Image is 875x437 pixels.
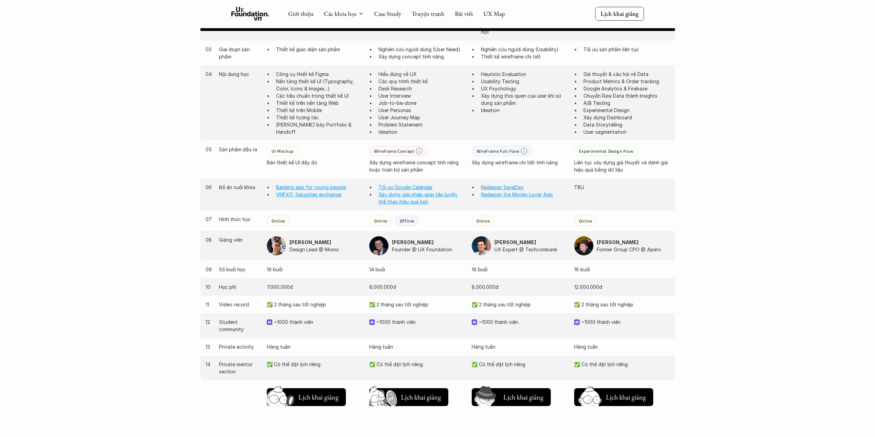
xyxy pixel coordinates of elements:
[481,85,567,92] p: UX Psychology
[477,149,519,153] p: Wireframe Full Flow
[219,361,260,375] p: Private mentor section
[219,46,260,60] p: Giai đoạn sản phẩm
[267,266,362,273] p: 16 buổi
[472,388,551,406] button: Lịch khai giảng
[583,85,670,92] p: Google Analytics & Firebase
[579,218,592,223] p: Online
[379,114,465,121] p: User Journey Map
[379,70,465,78] p: Hiểu đúng về UX
[412,10,445,18] a: Truyện tranh
[472,266,567,273] p: 16 buổi
[597,246,670,253] p: Former Group CPO @ Apero
[276,78,362,92] p: Nền tảng thiết kế UI (Typography, Color, Icons & Images...)
[481,78,567,85] p: Usability Testing
[276,92,362,99] p: Các tiêu chuẩn trong thiết kế UI
[219,184,260,191] p: Đồ án cuối khóa
[267,343,362,350] p: Hàng tuần
[379,92,465,99] p: User Interview
[455,10,473,18] a: Bài viết
[274,318,362,326] p: ~1000 thành viên
[219,236,260,243] p: Giảng viên
[206,283,212,291] p: 10
[494,246,567,253] p: UX Expert @ Techcombank
[595,7,644,20] a: Lịch khai giảng
[289,246,362,253] p: Design Lead @ Momo
[374,149,414,153] p: Wireframe Concept
[206,361,212,368] p: 14
[583,99,670,107] p: A/B Testing
[298,392,339,402] h5: Lịch khai giảng
[219,266,260,273] p: Số buổi học
[601,10,638,18] p: Lịch khai giảng
[289,239,331,245] strong: [PERSON_NAME]
[605,391,636,401] h5: Chờ hơi lâu
[379,46,465,53] p: Nghiên cứu người dùng (User Need)
[481,92,567,107] p: Xây dựng thói quen của user khi sử dụng sản phẩm
[379,99,465,107] p: Job-to-be-done
[574,343,670,350] p: Hàng tuần
[472,301,567,308] p: ✅ 2 tháng sau tốt nghiệp
[479,318,567,326] p: ~1000 thành viên
[369,283,465,291] p: 8.000.000đ
[379,78,465,85] p: Các quy trình thiết kế
[477,218,490,223] p: Online
[503,391,534,401] h5: Chờ hơi lâu
[272,218,285,223] p: Online
[574,184,670,191] p: TBU
[272,149,293,153] p: UI Mockup
[376,318,465,326] p: ~1000 thành viên
[369,301,465,308] p: ✅ 2 tháng sau tốt nghiệp
[597,239,638,245] strong: [PERSON_NAME]
[206,236,212,243] p: 08
[374,218,387,223] p: Online
[267,283,362,291] p: 7.000.000đ
[206,266,212,273] p: 09
[219,146,260,153] p: Sản phẩm đầu ra
[206,184,212,191] p: 06
[219,216,260,223] p: Hình thức học
[276,70,362,78] p: Công cụ thiết kế Figma
[206,301,212,308] p: 11
[219,318,260,333] p: Student community
[583,78,670,85] p: Product Metrics & Order tracking
[276,46,362,53] p: Thiết kế giao diện sản phẩm
[206,46,212,53] p: 03
[574,266,670,273] p: 16 buổi
[267,385,346,406] a: Lịch khai giảng
[379,192,458,205] a: Xây dựng giải pháp giúp tập luyện thể thao hiệu quả hơn
[472,343,567,350] p: Hàng tuần
[574,361,670,368] p: ✅ Có thể đặt lịch riêng
[219,70,260,78] p: Nội dung học
[400,392,441,402] h5: Lịch khai giảng
[481,107,567,114] p: Ideation
[288,10,314,18] a: Giới thiệu
[276,192,341,197] a: VNFXO: Securities exchange
[481,46,567,53] p: Nghiên cứu người dùng (Usability)
[400,218,414,223] p: Offline
[369,343,465,350] p: Hàng tuần
[379,128,465,135] p: Ideation
[574,388,653,406] button: Lịch khai giảng
[369,159,465,173] p: Xây dựng wireframe concept tính năng hoặc toàn bộ sản phẩm
[481,70,567,78] p: Heuristic Evaluation
[219,343,260,350] p: Private activity
[574,301,670,308] p: ✅ 2 tháng sau tốt nghiệp
[481,53,567,60] p: Thiết kế wireframe chi tiết
[276,99,362,107] p: Thiết kế trên nền tảng Web
[494,239,536,245] strong: [PERSON_NAME]
[267,159,362,166] p: Bản thiết kế UI đầy đủ
[392,246,465,253] p: Founder @ UX Foundation
[392,239,434,245] strong: [PERSON_NAME]
[503,392,544,402] h5: Lịch khai giảng
[276,107,362,114] p: Thiết kế trên Mobile
[206,70,212,78] p: 04
[574,385,653,406] a: Lịch khai giảng
[276,184,346,190] a: Banking app for young people
[583,107,670,114] p: Experimental Design
[206,318,212,326] p: 12
[206,216,212,223] p: 07
[379,184,433,190] a: Tối ưu Google Calendar
[400,391,431,401] h5: Chờ hơi lâu
[374,10,401,18] a: Case Study
[206,343,212,350] p: 13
